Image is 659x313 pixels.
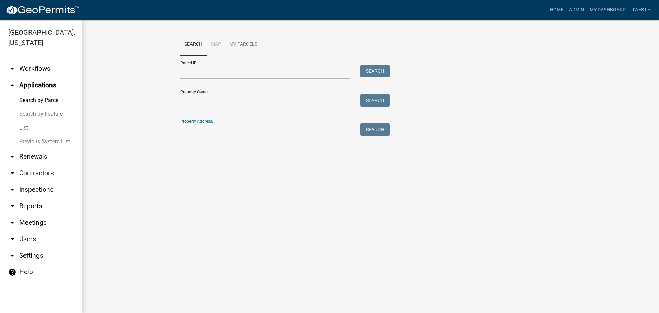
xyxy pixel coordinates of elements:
a: My Parcels [225,34,262,56]
a: Search [180,34,207,56]
i: arrow_drop_down [8,153,16,161]
button: Search [360,123,390,136]
i: arrow_drop_down [8,186,16,194]
a: rwest [628,3,654,16]
i: arrow_drop_down [8,219,16,227]
a: Admin [566,3,587,16]
a: Home [547,3,566,16]
i: help [8,268,16,276]
button: Search [360,65,390,77]
a: My Dashboard [587,3,628,16]
i: arrow_drop_down [8,202,16,210]
i: arrow_drop_down [8,65,16,73]
i: arrow_drop_down [8,169,16,177]
button: Search [360,94,390,107]
i: arrow_drop_down [8,235,16,243]
i: arrow_drop_down [8,251,16,260]
i: arrow_drop_up [8,81,16,89]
